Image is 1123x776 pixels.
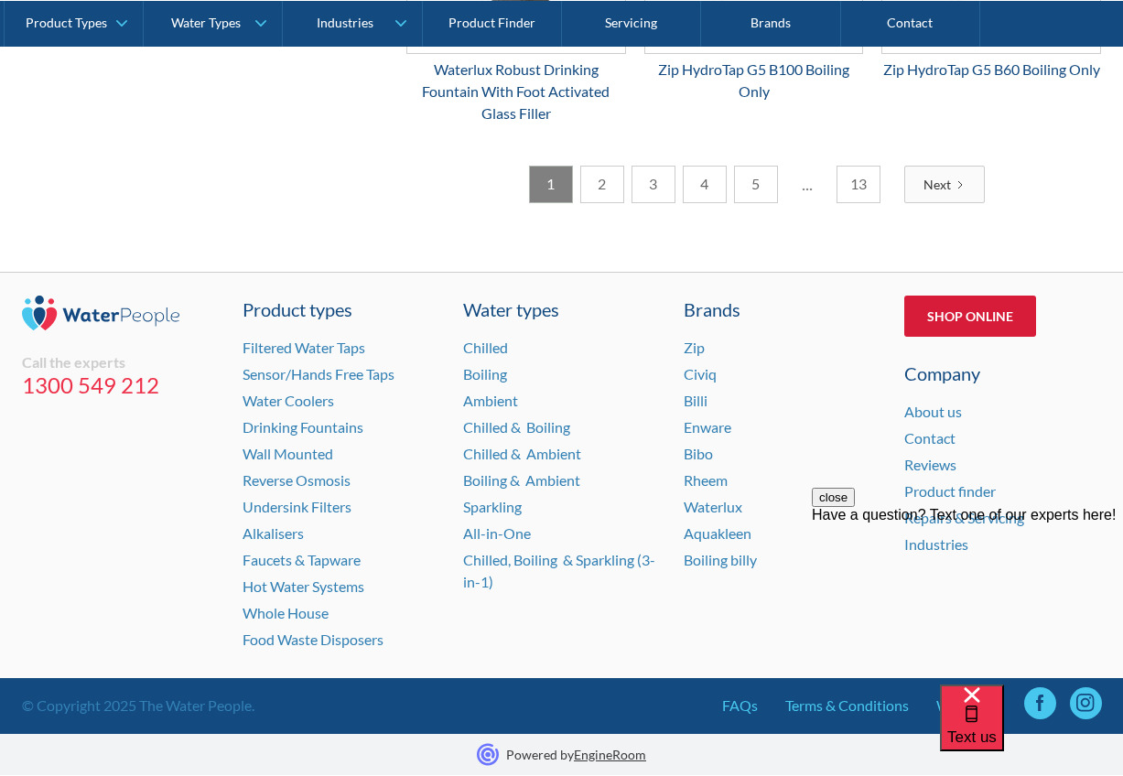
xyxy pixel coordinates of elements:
[406,59,626,124] div: Waterlux Robust Drinking Fountain With Foot Activated Glass Filler
[463,445,581,462] a: Chilled & Ambient
[463,339,508,356] a: Chilled
[904,482,996,500] a: Product finder
[684,471,728,489] a: Rheem
[785,695,909,717] a: Terms & Conditions
[644,59,864,102] div: Zip HydroTap G5 B100 Boiling Only
[463,418,570,436] a: Chilled & Boiling
[785,166,829,203] div: ...
[463,551,655,590] a: Chilled, Boiling & Sparkling (3-in-1)
[684,392,707,409] a: Billi
[243,471,351,489] a: Reverse Osmosis
[243,577,364,595] a: Hot Water Systems
[243,630,383,648] a: Food Waste Disposers
[574,747,646,762] a: EngineRoom
[463,471,580,489] a: Boiling & Ambient
[940,684,1123,776] iframe: podium webchat widget bubble
[463,524,531,542] a: All-in-One
[722,695,758,717] a: FAQs
[22,695,254,717] div: © Copyright 2025 The Water People.
[684,339,705,356] a: Zip
[684,524,751,542] a: Aquakleen
[812,488,1123,707] iframe: podium webchat widget prompt
[243,524,304,542] a: Alkalisers
[683,166,727,203] a: 4
[317,15,373,30] div: Industries
[632,166,675,203] a: 3
[904,166,985,203] a: Next Page
[684,296,881,323] div: Brands
[684,365,717,383] a: Civiq
[529,166,573,203] a: 1
[171,15,241,30] div: Water Types
[463,392,518,409] a: Ambient
[904,360,1102,387] div: Company
[904,429,956,447] a: Contact
[506,745,646,764] p: Powered by
[243,365,394,383] a: Sensor/Hands Free Taps
[904,296,1036,337] a: Shop Online
[406,166,1102,203] div: List
[684,551,757,568] a: Boiling billy
[243,392,334,409] a: Water Coolers
[734,166,778,203] a: 5
[684,418,731,436] a: Enware
[837,166,880,203] a: 13
[22,372,220,399] a: 1300 549 212
[881,59,1101,81] div: Zip HydroTap G5 B60 Boiling Only
[243,551,361,568] a: Faucets & Tapware
[26,15,107,30] div: Product Types
[923,175,951,194] div: Next
[463,365,507,383] a: Boiling
[243,296,440,323] a: Product types
[904,456,956,473] a: Reviews
[243,498,351,515] a: Undersink Filters
[22,353,220,372] div: Call the experts
[463,296,661,323] a: Water types
[580,166,624,203] a: 2
[243,445,333,462] a: Wall Mounted
[243,418,363,436] a: Drinking Fountains
[463,498,522,515] a: Sparkling
[684,498,742,515] a: Waterlux
[684,445,713,462] a: Bibo
[904,403,962,420] a: About us
[243,339,365,356] a: Filtered Water Taps
[243,604,329,621] a: Whole House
